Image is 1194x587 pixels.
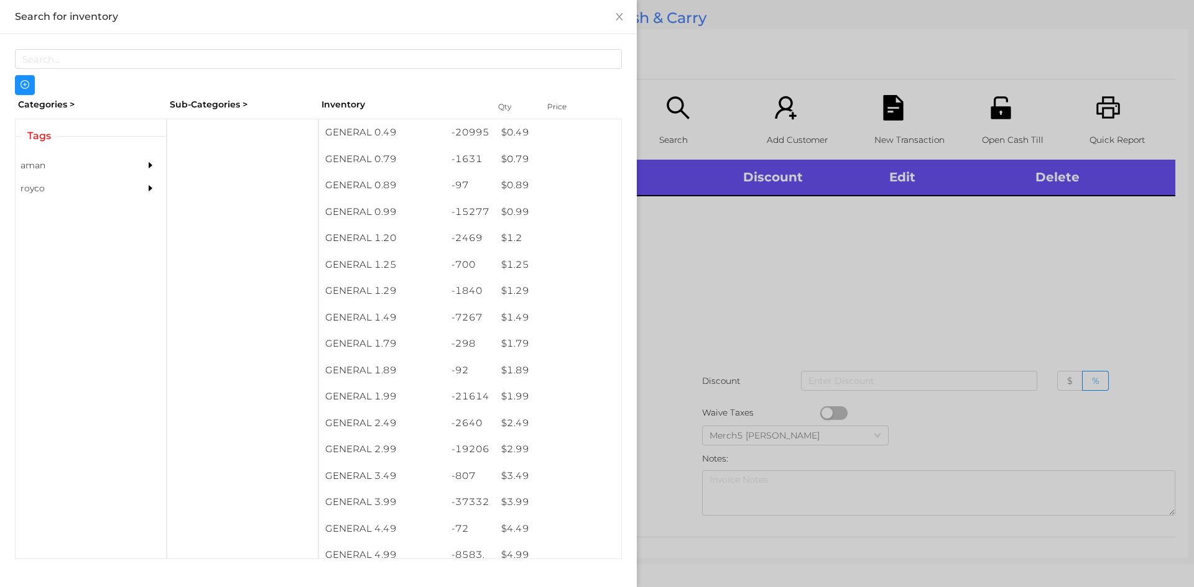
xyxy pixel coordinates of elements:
[495,357,621,384] div: $ 1.89
[445,146,496,173] div: -1631
[322,98,483,111] div: Inventory
[319,146,445,173] div: GENERAL 0.79
[445,119,496,146] div: -20995
[319,436,445,463] div: GENERAL 2.99
[495,489,621,516] div: $ 3.99
[495,463,621,489] div: $ 3.49
[445,436,496,463] div: -19206
[445,463,496,489] div: -807
[495,146,621,173] div: $ 0.79
[445,410,496,437] div: -2640
[445,278,496,304] div: -1840
[495,542,621,568] div: $ 4.99
[445,357,496,384] div: -92
[21,129,57,143] span: Tags
[445,172,496,199] div: -97
[319,199,445,225] div: GENERAL 0.99
[445,330,496,357] div: -298
[319,383,445,410] div: GENERAL 1.99
[495,252,621,278] div: $ 1.25
[319,278,445,304] div: GENERAL 1.29
[495,516,621,542] div: $ 4.49
[614,12,624,22] i: icon: close
[495,330,621,357] div: $ 1.79
[146,184,155,193] i: icon: caret-right
[495,436,621,463] div: $ 2.99
[16,177,129,200] div: royco
[15,10,622,24] div: Search for inventory
[445,489,496,516] div: -37332
[495,172,621,199] div: $ 0.89
[445,542,496,582] div: -8583.5
[495,119,621,146] div: $ 0.49
[146,161,155,170] i: icon: caret-right
[495,98,532,116] div: Qty
[495,304,621,331] div: $ 1.49
[445,225,496,252] div: -2469
[495,199,621,225] div: $ 0.99
[319,516,445,542] div: GENERAL 4.49
[15,49,622,69] input: Search...
[495,225,621,252] div: $ 1.2
[16,154,129,177] div: aman
[319,410,445,437] div: GENERAL 2.49
[544,98,594,116] div: Price
[319,542,445,568] div: GENERAL 4.99
[319,489,445,516] div: GENERAL 3.99
[319,119,445,146] div: GENERAL 0.49
[445,516,496,542] div: -72
[445,199,496,225] div: -15277
[319,330,445,357] div: GENERAL 1.79
[319,172,445,199] div: GENERAL 0.89
[319,357,445,384] div: GENERAL 1.89
[15,95,167,114] div: Categories >
[319,304,445,331] div: GENERAL 1.49
[319,225,445,252] div: GENERAL 1.20
[495,383,621,410] div: $ 1.99
[319,463,445,489] div: GENERAL 3.49
[495,410,621,437] div: $ 2.49
[445,252,496,278] div: -700
[319,252,445,278] div: GENERAL 1.25
[495,278,621,304] div: $ 1.29
[445,304,496,331] div: -7267
[15,75,35,95] button: icon: plus-circle
[445,383,496,410] div: -21614
[167,95,318,114] div: Sub-Categories >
